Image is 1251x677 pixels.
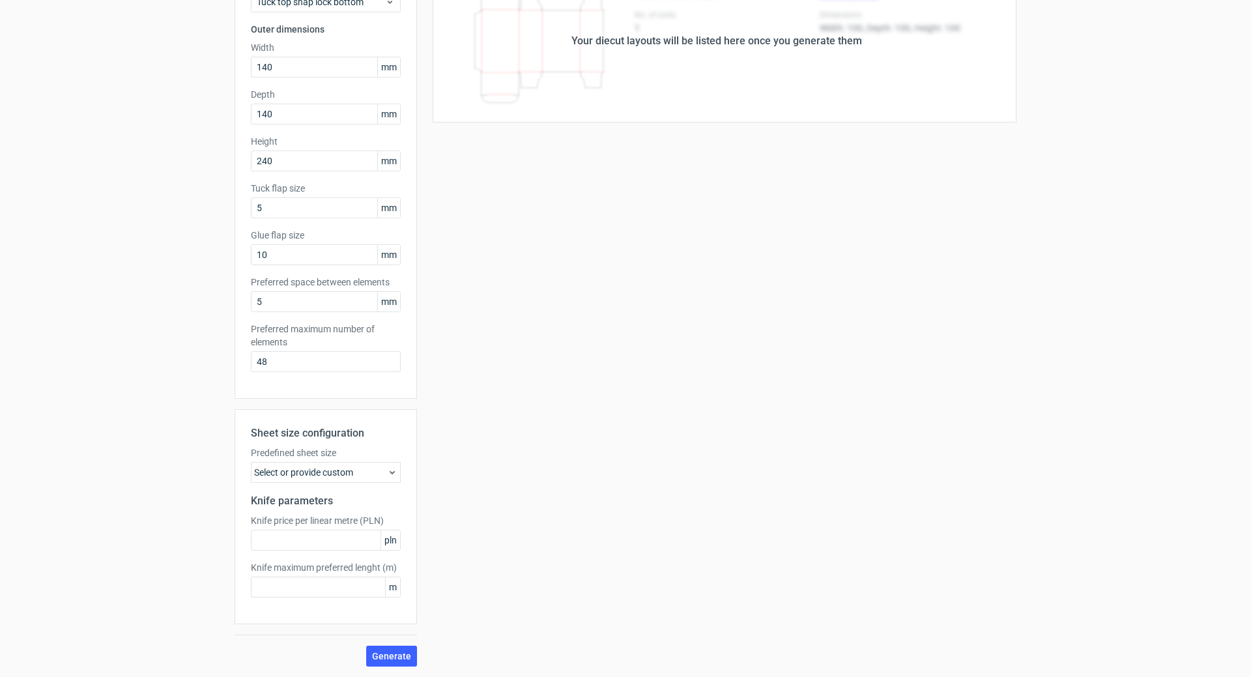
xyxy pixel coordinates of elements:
label: Predefined sheet size [251,446,401,459]
label: Glue flap size [251,229,401,242]
span: mm [377,292,400,311]
h2: Knife parameters [251,493,401,509]
label: Height [251,135,401,148]
span: mm [377,104,400,124]
h3: Outer dimensions [251,23,401,36]
label: Preferred maximum number of elements [251,323,401,349]
span: Generate [372,652,411,661]
div: Your diecut layouts will be listed here once you generate them [571,33,862,49]
span: mm [377,198,400,218]
label: Width [251,41,401,54]
label: Knife maximum preferred lenght (m) [251,561,401,574]
h2: Sheet size configuration [251,425,401,441]
span: m [385,577,400,597]
button: Generate [366,646,417,667]
span: pln [381,530,400,550]
span: mm [377,57,400,77]
label: Knife price per linear metre (PLN) [251,514,401,527]
span: mm [377,245,400,265]
div: Select or provide custom [251,462,401,483]
label: Preferred space between elements [251,276,401,289]
label: Depth [251,88,401,101]
label: Tuck flap size [251,182,401,195]
span: mm [377,151,400,171]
